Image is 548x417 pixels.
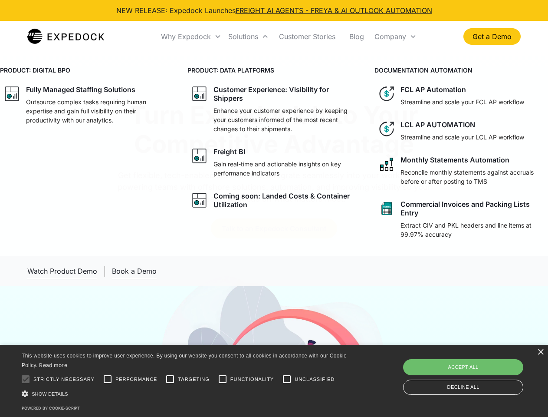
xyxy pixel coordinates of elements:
[225,22,272,51] div: Solutions
[22,389,350,398] div: Show details
[230,376,274,383] span: Functionality
[213,106,358,133] p: Enhance your customer experience by keeping your customers informed of the most recent changes to...
[116,5,432,16] div: NEW RELEASE: Expedock Launches
[374,32,406,41] div: Company
[187,188,361,212] a: graph iconComing soon: Landed Costs & Container Utilization
[537,349,544,356] div: Close
[191,85,208,103] img: graph icon
[26,97,170,125] p: Outsource complex tasks requiring human expertise and gain full visibility on their productivity ...
[158,22,225,51] div: Why Expedock
[378,120,395,138] img: dollar icon
[187,144,361,181] a: graph iconFreight BIGain real-time and actionable insights on key performance indicators
[400,168,545,186] p: Reconcile monthly statements against accruals before or after posting to TMS
[374,66,548,75] h4: DOCUMENTATION AUTOMATION
[400,200,545,217] div: Commercial Invoices and Packing Lists Entry
[27,28,104,45] img: Expedock Logo
[191,192,208,209] img: graph icon
[295,376,335,383] span: Unclassified
[33,376,95,383] span: Strictly necessary
[228,32,258,41] div: Solutions
[374,117,548,145] a: dollar iconLCL AP AUTOMATIONStreamline and scale your LCL AP workflow
[213,192,358,209] div: Coming soon: Landed Costs & Container Utilization
[400,132,524,142] p: Streamline and scale your LCL AP workflow
[374,82,548,110] a: dollar iconFCL AP AutomationStreamline and scale your FCL AP workflow
[463,28,521,45] a: Get a Demo
[3,85,21,103] img: graph icon
[213,159,358,178] p: Gain real-time and actionable insights on key performance indicators
[400,120,475,129] div: LCL AP AUTOMATION
[378,200,395,217] img: sheet icon
[213,85,358,103] div: Customer Experience: Visibility for Shippers
[342,22,371,51] a: Blog
[403,359,523,375] div: Accept all
[26,85,135,94] div: Fully Managed Staffing Solutions
[400,97,524,106] p: Streamline and scale your FCL AP workflow
[27,28,104,45] a: home
[191,147,208,165] img: graph icon
[236,6,432,15] a: FREIGHT AI AGENTS - FREYA & AI OUTLOOK AUTOMATION
[400,85,466,94] div: FCL AP Automation
[374,196,548,242] a: sheet iconCommercial Invoices and Packing Lists EntryExtract CIV and PKL headers and line items a...
[272,22,342,51] a: Customer Stories
[22,353,347,369] span: This website uses cookies to improve user experience. By using our website you consent to all coo...
[400,156,509,164] div: Monthly Statements Automation
[112,263,157,279] a: Book a Demo
[187,82,361,137] a: graph iconCustomer Experience: Visibility for ShippersEnhance your customer experience by keeping...
[39,362,67,368] a: Read more
[27,267,97,275] div: Watch Product Demo
[112,267,157,275] div: Book a Demo
[400,221,545,239] p: Extract CIV and PKL headers and line items at 99.97% accuracy
[27,263,97,279] a: open lightbox
[178,376,209,383] span: Targeting
[161,32,211,41] div: Why Expedock
[115,376,158,383] span: Performance
[22,406,80,410] a: Powered by cookie-script
[374,152,548,189] a: network like iconMonthly Statements AutomationReconcile monthly statements against accruals befor...
[187,66,361,75] h4: PRODUCT: DATA PLATFORMS
[378,156,395,173] img: network like icon
[371,22,420,51] div: Company
[32,391,68,397] span: Show details
[378,85,395,103] img: dollar icon
[213,147,245,156] div: Freight BI
[403,380,523,395] div: Decline all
